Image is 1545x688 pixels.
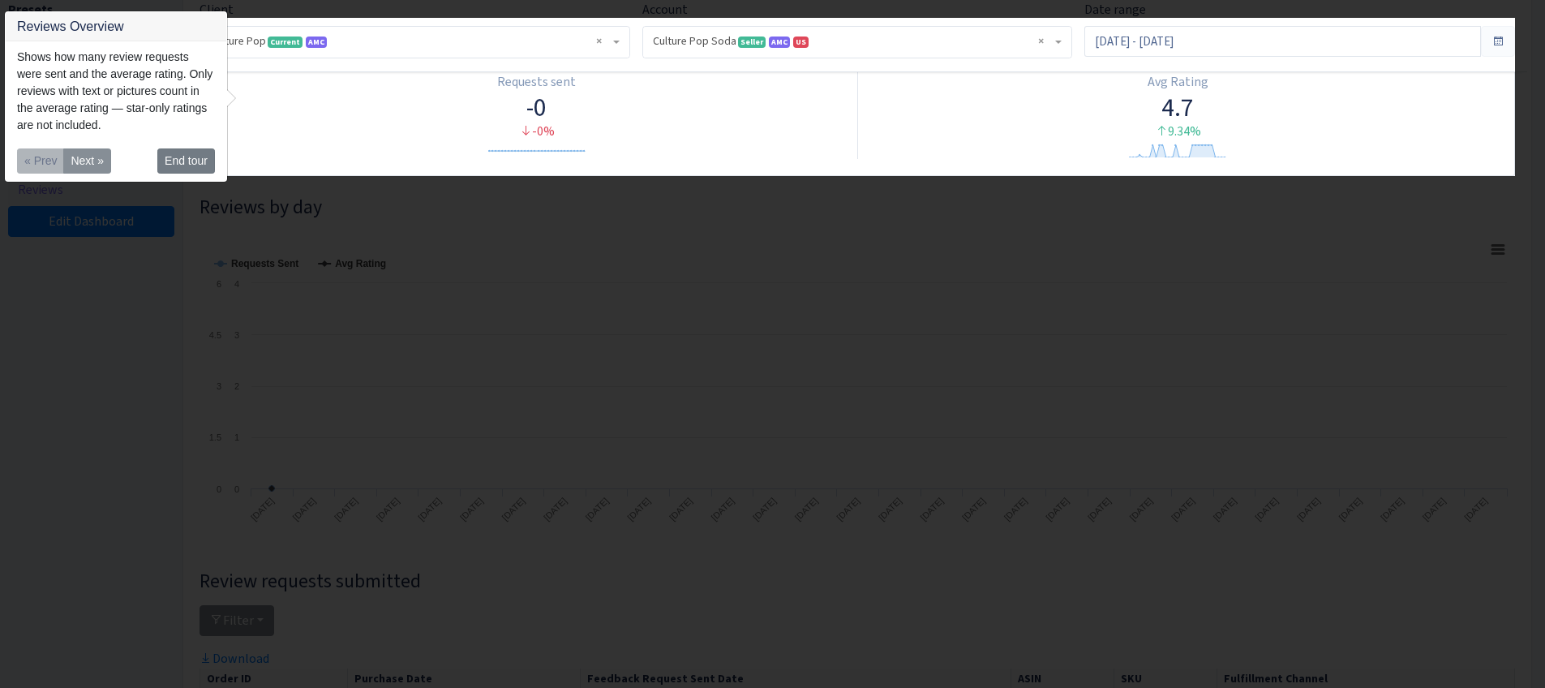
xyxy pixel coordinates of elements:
[769,37,790,48] span: AMC
[865,123,1492,141] div: 9.34%
[738,37,766,48] span: Seller
[223,123,851,141] div: -0%
[6,12,226,41] h3: Reviews Overview
[306,37,327,48] span: AMC
[653,33,1053,49] span: Culture Pop Soda <span class="badge badge-success">Seller</span><span class="badge badge-primary"...
[865,73,1492,92] div: Avg Rating
[210,33,610,49] span: Culture Pop <span class="badge badge-success">Current</span><span class="badge badge-primary">AMC...
[200,27,629,58] span: Culture Pop <span class="badge badge-success">Current</span><span class="badge badge-primary">AMC...
[643,27,1072,58] span: Culture Pop Soda <span class="badge badge-success">Seller</span><span class="badge badge-primary"...
[793,37,809,48] span: US
[63,148,110,174] button: Next »
[223,73,851,92] div: Requests sent
[17,148,64,174] button: « Prev
[596,33,602,49] span: Remove all items
[865,92,1492,123] div: 4.7
[157,148,215,174] button: End tour
[6,41,226,141] div: Shows how many review requests were sent and the average rating. Only reviews with text or pictur...
[268,37,303,48] span: Current
[223,92,851,123] div: -0
[1038,33,1044,49] span: Remove all items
